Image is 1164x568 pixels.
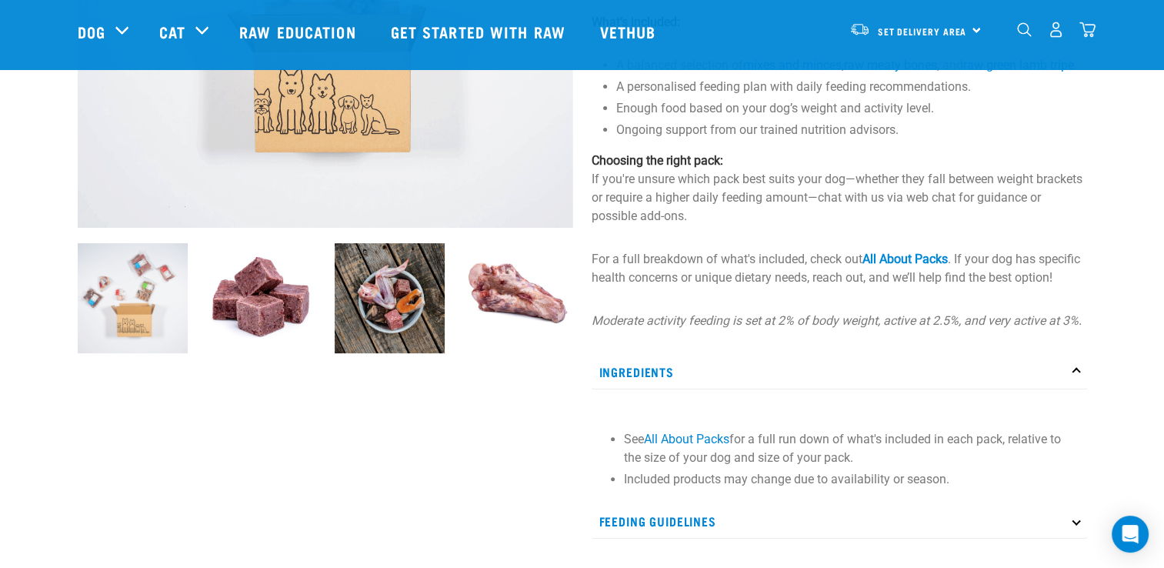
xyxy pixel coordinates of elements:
em: Moderate activity feeding is set at 2% of body weight, active at 2.5%, and very active at 3%. [592,313,1082,328]
p: See for a full run down of what's included in each pack, relative to the size of your dog and siz... [624,430,1079,467]
a: All About Packs [862,252,948,266]
img: 1205 Veal Brisket 1pp 01 [463,243,573,353]
li: A personalised feeding plan with daily feeding recommendations. [616,78,1087,96]
img: Dog 0 2sec [78,243,188,353]
strong: Choosing the right pack: [592,153,723,168]
img: home-icon-1@2x.png [1017,22,1032,37]
p: For a full breakdown of what's included, check out . If your dog has specific health concerns or ... [592,250,1087,287]
li: Ongoing support from our trained nutrition advisors. [616,121,1087,139]
a: All About Packs [644,432,729,446]
span: Set Delivery Area [878,28,967,34]
a: Raw Education [224,1,375,62]
p: Feeding Guidelines [592,504,1087,539]
a: Get started with Raw [375,1,585,62]
div: Open Intercom Messenger [1112,516,1149,553]
p: If you're unsure which pack best suits your dog—whether they fall between weight brackets or requ... [592,152,1087,226]
li: Included products may change due to availability or season. [624,470,1079,489]
img: Cubes [206,243,316,353]
a: Cat [159,20,185,43]
img: Assortment of Raw Essentials Ingredients Including, Salmon Fillet, Cubed Beef And Tripe, Turkey W... [335,243,445,353]
p: Ingredients [592,355,1087,389]
li: Enough food based on your dog’s weight and activity level. [616,99,1087,118]
a: Vethub [585,1,675,62]
img: user.png [1048,22,1064,38]
a: Dog [78,20,105,43]
img: home-icon@2x.png [1079,22,1096,38]
img: van-moving.png [849,22,870,36]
